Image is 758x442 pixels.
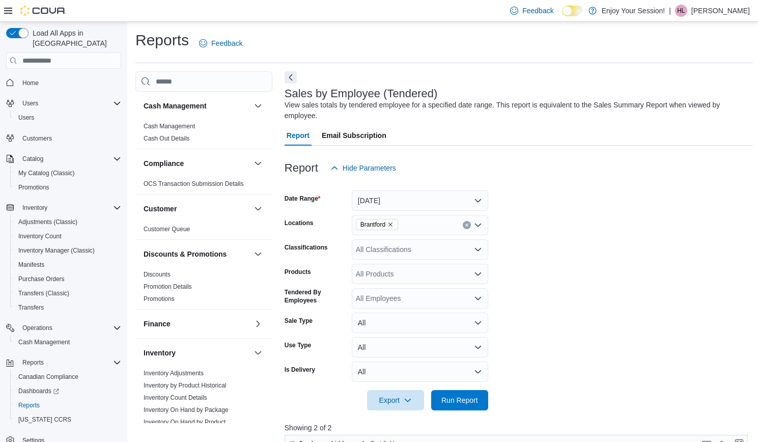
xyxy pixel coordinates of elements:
button: Transfers [10,300,125,315]
button: Users [10,110,125,125]
h3: Finance [144,319,171,329]
h3: Report [285,162,318,174]
span: Feedback [211,38,242,48]
span: Catalog [22,155,43,163]
span: Inventory Count Details [144,394,207,402]
button: Cash Management [144,101,250,111]
a: Cash Management [144,123,195,130]
span: Promotions [144,295,175,303]
span: Manifests [14,259,121,271]
span: Report [287,125,310,146]
button: Inventory Count [10,229,125,243]
span: Washington CCRS [14,413,121,426]
span: Reports [22,358,44,367]
span: Operations [22,324,52,332]
span: Customers [18,132,121,145]
span: Home [18,76,121,89]
a: Inventory Count [14,230,66,242]
button: Cash Management [252,100,264,112]
span: Reports [18,401,40,409]
button: Open list of options [474,294,482,302]
button: Inventory [2,201,125,215]
span: Users [14,112,121,124]
button: My Catalog (Classic) [10,166,125,180]
span: Adjustments (Classic) [18,218,77,226]
span: My Catalog (Classic) [14,167,121,179]
span: Manifests [18,261,44,269]
button: Operations [18,322,57,334]
a: Customer Queue [144,226,190,233]
button: Remove Brantford from selection in this group [387,222,394,228]
span: Cash Management [14,336,121,348]
button: Compliance [252,157,264,170]
span: Purchase Orders [18,275,65,283]
span: Purchase Orders [14,273,121,285]
button: Inventory [144,348,250,358]
span: Home [22,79,39,87]
div: View sales totals by tendered employee for a specified date range. This report is equivalent to t... [285,100,748,121]
span: Inventory Count [14,230,121,242]
span: Inventory [22,204,47,212]
button: Manifests [10,258,125,272]
span: Cash Management [18,338,70,346]
h3: Compliance [144,158,184,169]
h1: Reports [135,30,189,50]
span: Canadian Compliance [18,373,78,381]
button: Reports [18,356,48,369]
span: Inventory [18,202,121,214]
div: Customer [135,223,272,239]
button: Users [18,97,42,109]
span: Inventory Count [18,232,62,240]
button: [US_STATE] CCRS [10,412,125,427]
span: Customers [22,134,52,143]
button: Inventory Manager (Classic) [10,243,125,258]
button: Customer [144,204,250,214]
button: Hide Parameters [326,158,400,178]
span: Cash Management [144,122,195,130]
a: Dashboards [14,385,63,397]
a: Manifests [14,259,48,271]
button: Promotions [10,180,125,195]
a: Inventory Manager (Classic) [14,244,99,257]
span: Inventory On Hand by Product [144,418,226,426]
span: Load All Apps in [GEOGRAPHIC_DATA] [29,28,121,48]
a: Inventory by Product Historical [144,382,227,389]
a: [US_STATE] CCRS [14,413,75,426]
button: Cash Management [10,335,125,349]
span: Discounts [144,270,171,279]
button: Discounts & Promotions [252,248,264,260]
button: Export [367,390,424,410]
a: My Catalog (Classic) [14,167,79,179]
a: Transfers [14,301,48,314]
div: Cash Management [135,120,272,149]
a: Reports [14,399,44,411]
a: Cash Management [14,336,74,348]
span: Users [18,114,34,122]
a: Users [14,112,38,124]
label: Tendered By Employees [285,288,348,305]
span: Transfers [18,303,44,312]
span: Adjustments (Classic) [14,216,121,228]
button: Inventory [18,202,51,214]
span: Transfers (Classic) [18,289,69,297]
span: Inventory On Hand by Package [144,406,229,414]
button: Finance [252,318,264,330]
h3: Sales by Employee (Tendered) [285,88,438,100]
label: Classifications [285,243,328,252]
span: Operations [18,322,121,334]
span: My Catalog (Classic) [18,169,75,177]
a: Home [18,77,43,89]
label: Sale Type [285,317,313,325]
a: Inventory On Hand by Package [144,406,229,413]
h3: Inventory [144,348,176,358]
button: Operations [2,321,125,335]
div: Heather Legere [675,5,687,17]
a: Adjustments (Classic) [14,216,81,228]
button: Open list of options [474,245,482,254]
a: Promotions [14,181,53,194]
span: Catalog [18,153,121,165]
button: Catalog [2,152,125,166]
button: Reports [2,355,125,370]
span: Transfers (Classic) [14,287,121,299]
a: Discounts [144,271,171,278]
